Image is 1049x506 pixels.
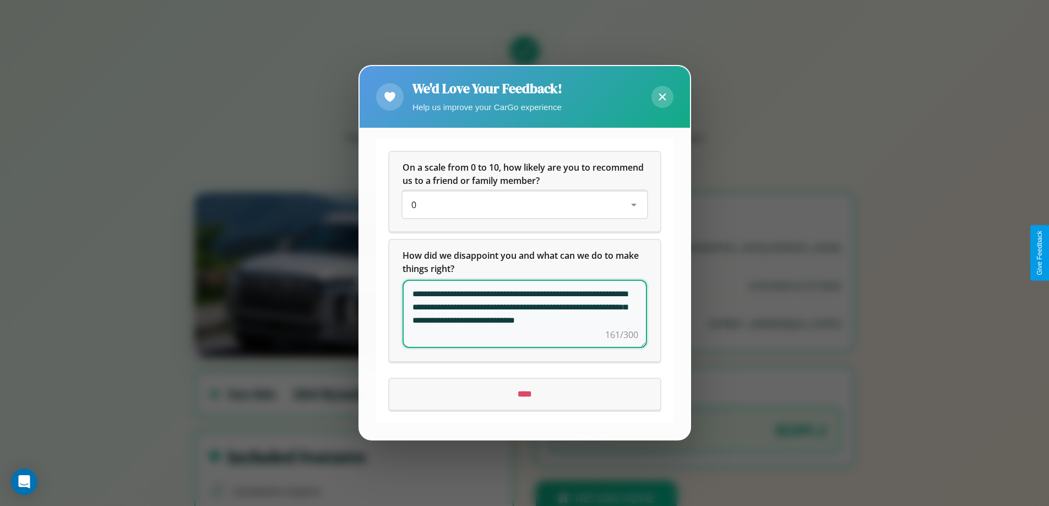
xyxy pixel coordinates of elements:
span: 0 [411,199,416,211]
div: Give Feedback [1036,231,1043,275]
div: 161/300 [605,329,638,342]
h5: On a scale from 0 to 10, how likely are you to recommend us to a friend or family member? [403,161,647,188]
span: On a scale from 0 to 10, how likely are you to recommend us to a friend or family member? [403,162,646,187]
h2: We'd Love Your Feedback! [412,79,562,97]
div: On a scale from 0 to 10, how likely are you to recommend us to a friend or family member? [403,192,647,219]
span: How did we disappoint you and what can we do to make things right? [403,250,641,275]
div: On a scale from 0 to 10, how likely are you to recommend us to a friend or family member? [389,153,660,232]
p: Help us improve your CarGo experience [412,100,562,115]
div: Open Intercom Messenger [11,469,37,495]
